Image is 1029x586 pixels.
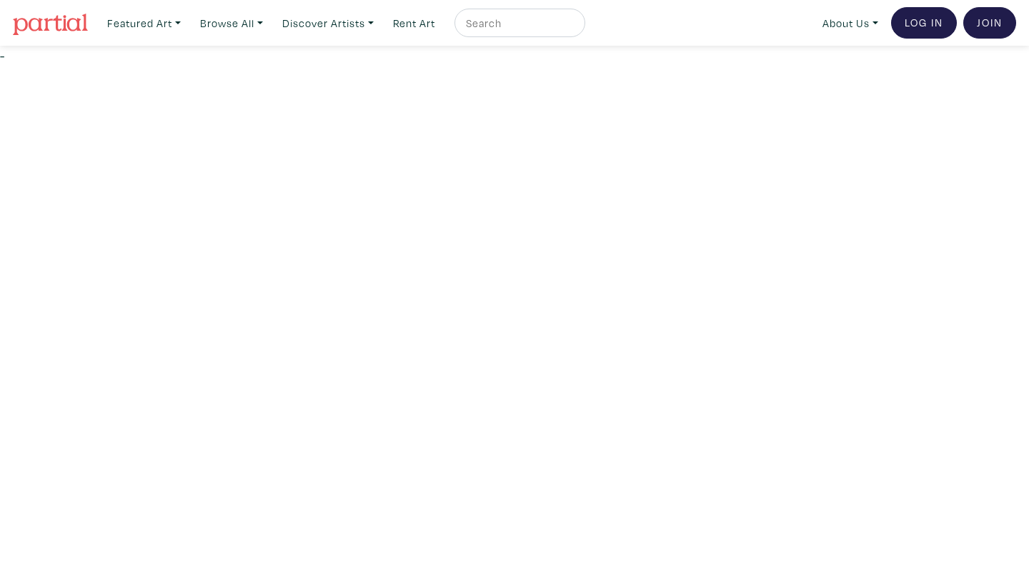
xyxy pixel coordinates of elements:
a: Rent Art [387,9,442,38]
a: Browse All [194,9,269,38]
a: Log In [891,7,957,39]
a: Featured Art [101,9,187,38]
a: Join [963,7,1016,39]
input: Search [464,14,572,32]
a: About Us [816,9,885,38]
a: Discover Artists [276,9,380,38]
